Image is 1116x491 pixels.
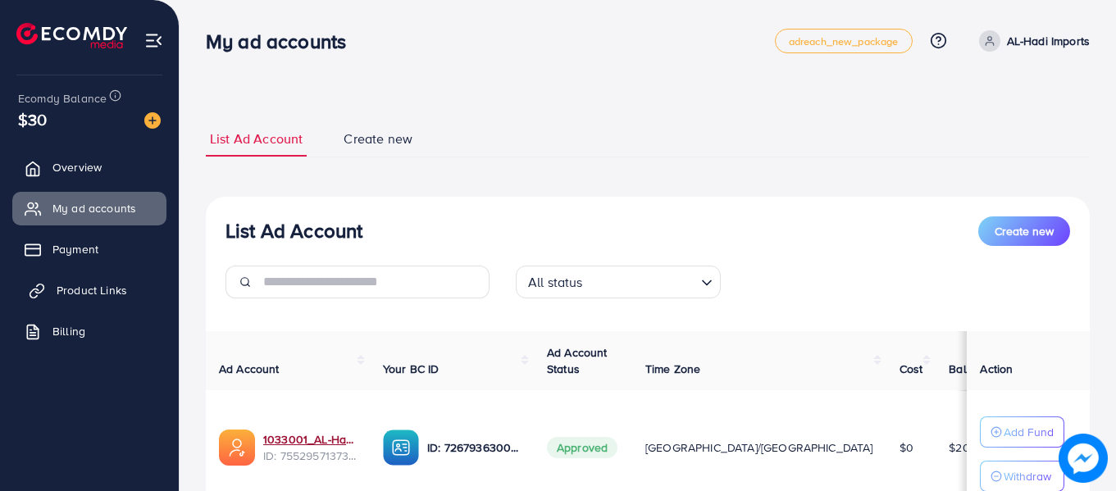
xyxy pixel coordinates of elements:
div: Search for option [516,266,721,298]
a: Billing [12,315,166,348]
a: Product Links [12,274,166,307]
span: My ad accounts [52,200,136,216]
span: Ad Account [219,361,280,377]
span: Cost [900,361,923,377]
img: logo [16,23,127,48]
a: AL-Hadi Imports [973,30,1090,52]
span: $20 [949,439,969,456]
button: Add Fund [980,416,1064,448]
span: Payment [52,241,98,257]
p: Withdraw [1004,466,1051,486]
h3: My ad accounts [206,30,359,53]
span: All status [525,271,586,294]
a: adreach_new_package [775,29,913,53]
span: [GEOGRAPHIC_DATA]/[GEOGRAPHIC_DATA] [645,439,873,456]
span: List Ad Account [210,130,303,148]
span: Billing [52,323,85,339]
span: Ecomdy Balance [18,90,107,107]
p: ID: 7267936300295258114 [427,438,521,457]
span: Ad Account Status [547,344,608,377]
span: $0 [900,439,913,456]
span: Create new [344,130,412,148]
img: ic-ba-acc.ded83a64.svg [383,430,419,466]
button: Create new [978,216,1070,246]
a: Payment [12,233,166,266]
span: Create new [995,223,1054,239]
span: Action [980,361,1013,377]
span: Time Zone [645,361,700,377]
div: <span class='underline'>1033001_AL-Hadi Imports_1758560473705</span></br>7552957137320804359 [263,431,357,465]
span: Product Links [57,282,127,298]
span: Balance [949,361,992,377]
p: Add Fund [1004,422,1054,442]
span: Your BC ID [383,361,440,377]
span: Approved [547,437,617,458]
span: ID: 7552957137320804359 [263,448,357,464]
input: Search for option [588,267,695,294]
a: Overview [12,151,166,184]
img: menu [144,31,163,50]
span: $30 [18,107,47,131]
img: image [144,112,161,129]
h3: List Ad Account [225,219,362,243]
img: ic-ads-acc.e4c84228.svg [219,430,255,466]
a: 1033001_AL-Hadi Imports_1758560473705 [263,431,357,448]
span: Overview [52,159,102,175]
img: image [1059,434,1108,483]
p: AL-Hadi Imports [1007,31,1090,51]
span: adreach_new_package [789,36,899,47]
a: My ad accounts [12,192,166,225]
